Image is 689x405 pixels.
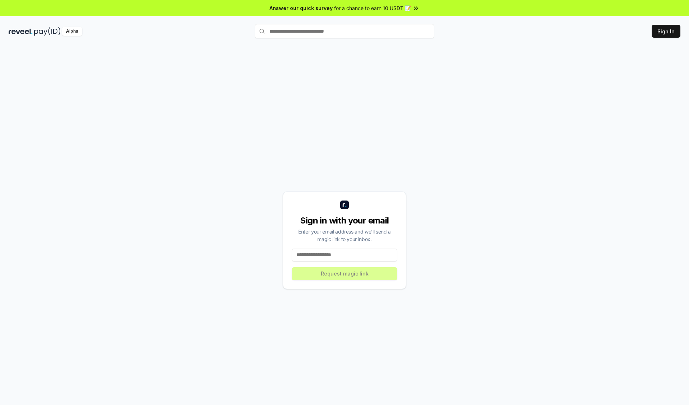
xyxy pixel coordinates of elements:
img: pay_id [34,27,61,36]
button: Sign In [652,25,680,38]
span: for a chance to earn 10 USDT 📝 [334,4,411,12]
div: Enter your email address and we’ll send a magic link to your inbox. [292,228,397,243]
span: Answer our quick survey [269,4,333,12]
img: logo_small [340,201,349,209]
div: Alpha [62,27,82,36]
div: Sign in with your email [292,215,397,226]
img: reveel_dark [9,27,33,36]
